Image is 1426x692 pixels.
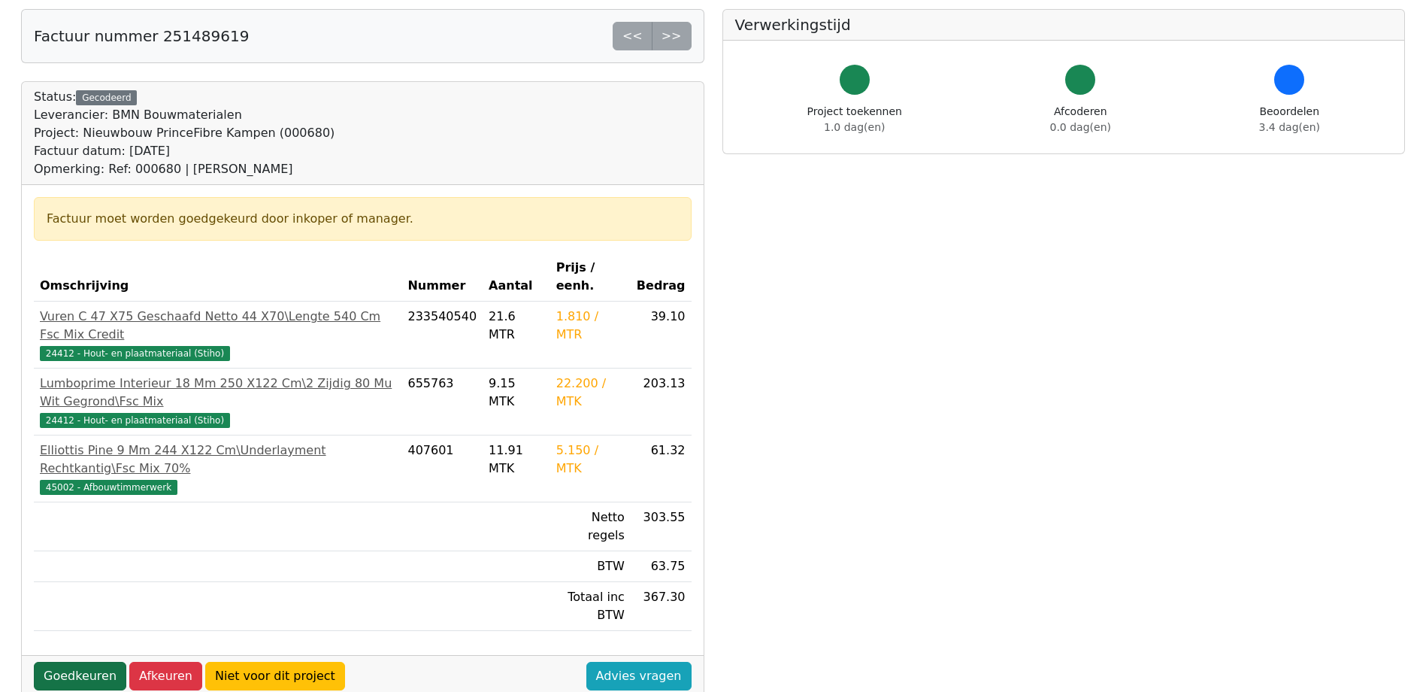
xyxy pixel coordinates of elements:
h5: Verwerkingstijd [735,16,1393,34]
th: Nummer [401,253,483,302]
span: 24412 - Hout- en plaatmateriaal (Stiho) [40,413,230,428]
div: Opmerking: Ref: 000680 | [PERSON_NAME] [34,160,335,178]
td: 407601 [401,436,483,502]
td: Totaal inc BTW [550,582,631,631]
div: Status: [34,88,335,178]
td: 61.32 [631,436,692,502]
div: Factuur datum: [DATE] [34,142,335,160]
td: 203.13 [631,369,692,436]
td: 233540540 [401,302,483,369]
a: Elliottis Pine 9 Mm 244 X122 Cm\Underlayment Rechtkantig\Fsc Mix 70%45002 - Afbouwtimmerwerk [40,442,395,496]
div: Leverancier: BMN Bouwmaterialen [34,106,335,124]
div: Lumboprime Interieur 18 Mm 250 X122 Cm\2 Zijdig 80 Mu Wit Gegrond\Fsc Mix [40,375,395,411]
div: 9.15 MTK [489,375,544,411]
div: 21.6 MTR [489,308,544,344]
td: 655763 [401,369,483,436]
div: 1.810 / MTR [556,308,625,344]
span: 1.0 dag(en) [824,121,885,133]
a: Afkeuren [129,662,202,690]
div: Vuren C 47 X75 Geschaafd Netto 44 X70\Lengte 540 Cm Fsc Mix Credit [40,308,395,344]
td: 367.30 [631,582,692,631]
span: 45002 - Afbouwtimmerwerk [40,480,177,495]
div: 22.200 / MTK [556,375,625,411]
a: Niet voor dit project [205,662,345,690]
div: Beoordelen [1259,104,1320,135]
td: 303.55 [631,502,692,551]
a: Lumboprime Interieur 18 Mm 250 X122 Cm\2 Zijdig 80 Mu Wit Gegrond\Fsc Mix24412 - Hout- en plaatma... [40,375,395,429]
span: 3.4 dag(en) [1259,121,1320,133]
a: Advies vragen [586,662,692,690]
div: 11.91 MTK [489,442,544,478]
div: Factuur moet worden goedgekeurd door inkoper of manager. [47,210,679,228]
a: Goedkeuren [34,662,126,690]
th: Bedrag [631,253,692,302]
div: Afcoderen [1050,104,1111,135]
span: 0.0 dag(en) [1050,121,1111,133]
div: Project toekennen [807,104,902,135]
td: Netto regels [550,502,631,551]
div: Gecodeerd [76,90,137,105]
th: Omschrijving [34,253,401,302]
td: 63.75 [631,551,692,582]
a: Vuren C 47 X75 Geschaafd Netto 44 X70\Lengte 540 Cm Fsc Mix Credit24412 - Hout- en plaatmateriaal... [40,308,395,362]
span: 24412 - Hout- en plaatmateriaal (Stiho) [40,346,230,361]
th: Aantal [483,253,550,302]
th: Prijs / eenh. [550,253,631,302]
td: BTW [550,551,631,582]
h5: Factuur nummer 251489619 [34,27,249,45]
div: 5.150 / MTK [556,442,625,478]
div: Project: Nieuwbouw PrinceFibre Kampen (000680) [34,124,335,142]
td: 39.10 [631,302,692,369]
div: Elliottis Pine 9 Mm 244 X122 Cm\Underlayment Rechtkantig\Fsc Mix 70% [40,442,395,478]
